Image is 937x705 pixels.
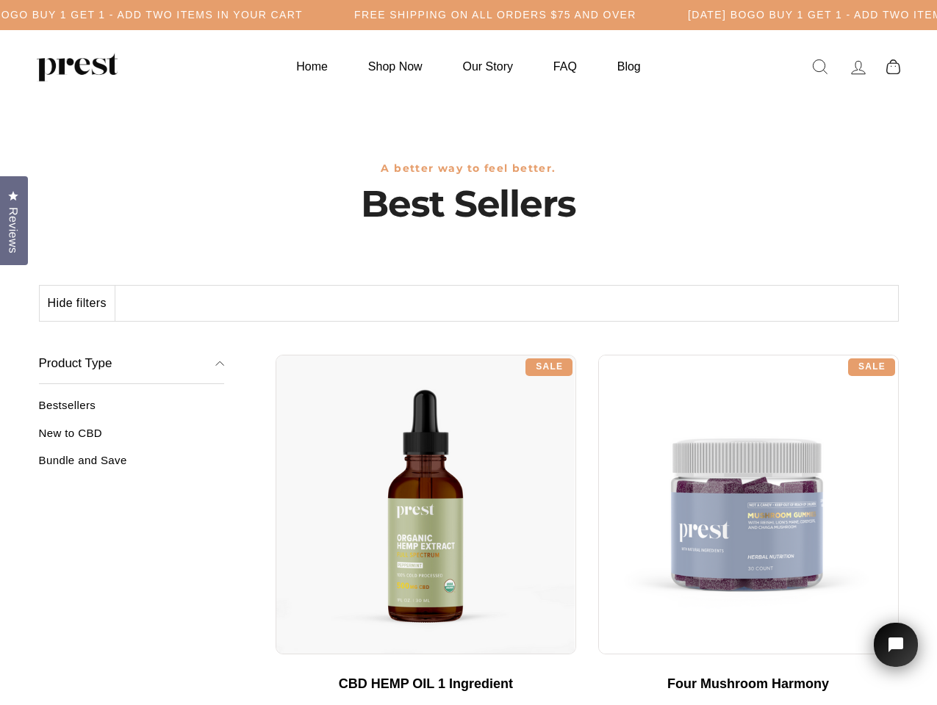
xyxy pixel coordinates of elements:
iframe: Tidio Chat [855,602,937,705]
div: Sale [848,358,895,376]
a: Bundle and Save [39,454,225,478]
button: Hide filters [40,286,115,321]
h3: A better way to feel better. [39,162,899,175]
div: Four Mushroom Harmony [613,676,884,693]
div: CBD HEMP OIL 1 Ingredient [290,676,561,693]
img: PREST ORGANICS [37,52,118,82]
h5: Free Shipping on all orders $75 and over [354,9,636,21]
a: Bestsellers [39,399,225,423]
div: Sale [525,358,572,376]
h1: Best Sellers [39,182,899,226]
button: Product Type [39,344,225,385]
a: Shop Now [350,52,441,81]
a: Blog [599,52,659,81]
a: Our Story [445,52,531,81]
span: Reviews [4,207,23,253]
a: Home [278,52,346,81]
ul: Primary [278,52,658,81]
a: New to CBD [39,427,225,451]
a: FAQ [535,52,595,81]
